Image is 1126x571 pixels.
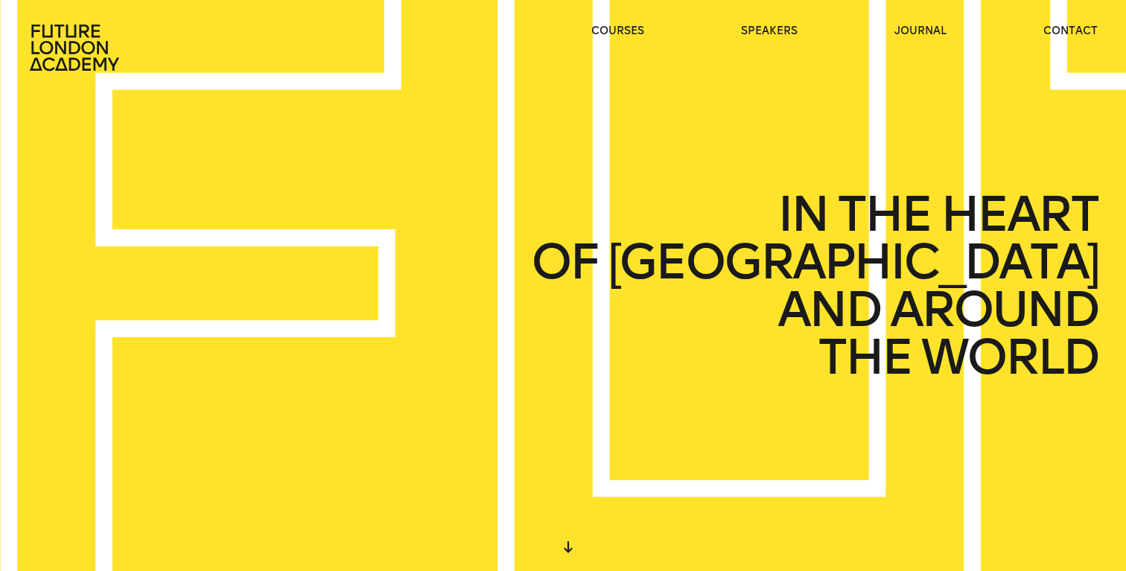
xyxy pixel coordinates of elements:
[531,238,598,286] span: OF
[890,286,1098,334] span: AROUND
[777,286,880,334] span: AND
[741,24,798,39] a: speakers
[941,191,1098,238] span: HEART
[777,191,827,238] span: IN
[591,24,644,39] a: courses
[837,191,931,238] span: THE
[608,238,1098,286] span: [GEOGRAPHIC_DATA]
[921,334,1098,381] span: WORLD
[818,334,912,381] span: THE
[894,24,947,39] a: journal
[1043,24,1098,39] a: contact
